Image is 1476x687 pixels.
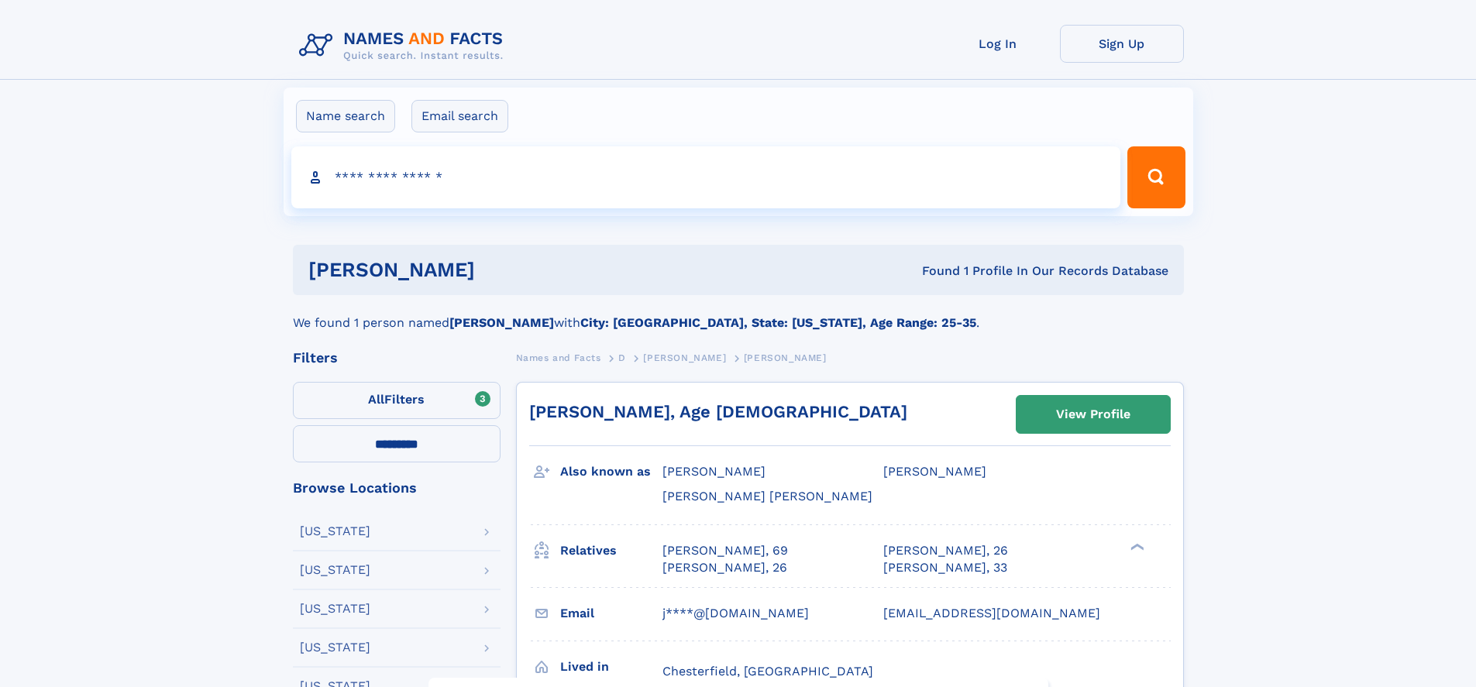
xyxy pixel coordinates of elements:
[662,559,787,576] a: [PERSON_NAME], 26
[662,542,788,559] a: [PERSON_NAME], 69
[698,263,1168,280] div: Found 1 Profile In Our Records Database
[936,25,1060,63] a: Log In
[662,464,766,479] span: [PERSON_NAME]
[291,146,1121,208] input: search input
[560,600,662,627] h3: Email
[300,525,370,538] div: [US_STATE]
[643,352,726,363] span: [PERSON_NAME]
[296,100,395,132] label: Name search
[883,606,1100,620] span: [EMAIL_ADDRESS][DOMAIN_NAME]
[293,295,1184,332] div: We found 1 person named with .
[1060,25,1184,63] a: Sign Up
[516,348,601,367] a: Names and Facts
[293,481,501,495] div: Browse Locations
[293,382,501,419] label: Filters
[883,542,1008,559] a: [PERSON_NAME], 26
[662,489,872,503] span: [PERSON_NAME] [PERSON_NAME]
[529,402,907,421] a: [PERSON_NAME], Age [DEMOGRAPHIC_DATA]
[560,459,662,485] h3: Also known as
[560,654,662,680] h3: Lived in
[883,559,1007,576] a: [PERSON_NAME], 33
[300,564,370,576] div: [US_STATE]
[580,315,976,330] b: City: [GEOGRAPHIC_DATA], State: [US_STATE], Age Range: 25-35
[662,664,873,678] span: Chesterfield, [GEOGRAPHIC_DATA]
[449,315,554,330] b: [PERSON_NAME]
[300,603,370,615] div: [US_STATE]
[293,25,516,67] img: Logo Names and Facts
[1056,397,1130,432] div: View Profile
[1127,541,1145,551] div: ❯
[643,348,726,367] a: [PERSON_NAME]
[411,100,508,132] label: Email search
[883,464,986,479] span: [PERSON_NAME]
[618,352,626,363] span: D
[368,392,384,407] span: All
[300,641,370,654] div: [US_STATE]
[1127,146,1185,208] button: Search Button
[618,348,626,367] a: D
[293,351,501,365] div: Filters
[1017,396,1170,433] a: View Profile
[560,538,662,564] h3: Relatives
[308,260,699,280] h1: [PERSON_NAME]
[744,352,827,363] span: [PERSON_NAME]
